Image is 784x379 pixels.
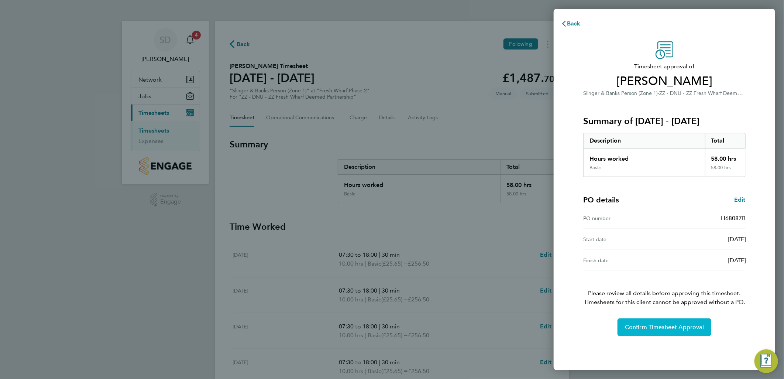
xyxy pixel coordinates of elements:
span: [PERSON_NAME] [583,74,746,89]
div: 58.00 hrs [705,148,746,165]
div: Total [705,133,746,148]
span: H68087B [721,215,746,222]
div: Description [584,133,705,148]
a: Edit [734,195,746,204]
span: Timesheets for this client cannot be approved without a PO. [574,298,754,307]
div: [DATE] [664,235,746,244]
div: Summary of 22 - 28 Sep 2025 [583,133,746,177]
button: Engage Resource Center [754,349,778,373]
div: Finish date [583,256,664,265]
h4: PO details [583,195,619,205]
span: Back [567,20,581,27]
button: Back [554,16,588,31]
p: Please review all details before approving this timesheet. [574,271,754,307]
span: · [658,90,659,96]
span: ZZ - DNU - ZZ Fresh Wharf Deemed Partnership [659,89,771,96]
div: Basic [589,165,601,171]
span: Slinger & Banks Person (Zone 1) [583,90,658,96]
div: Hours worked [584,148,705,165]
span: Confirm Timesheet Approval [625,324,704,331]
button: Confirm Timesheet Approval [618,318,711,336]
span: Timesheet approval of [583,62,746,71]
h3: Summary of [DATE] - [DATE] [583,115,746,127]
span: Edit [734,196,746,203]
div: PO number [583,214,664,223]
div: 58.00 hrs [705,165,746,177]
div: Start date [583,235,664,244]
div: [DATE] [664,256,746,265]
